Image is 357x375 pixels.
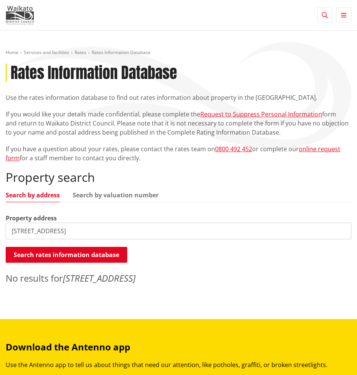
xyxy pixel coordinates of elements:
[6,360,351,369] p: Use the Antenno app to tell us about things that need our attention, like potholes, graffiti, or ...
[6,6,34,25] img: Waikato District Council - Te Kaunihera aa Takiwaa o Waikato
[6,50,351,56] nav: breadcrumb
[6,192,60,198] a: Search by address
[215,145,252,153] a: 0800 492 452
[6,247,127,263] button: Search rates information database
[200,110,322,118] a: Request to Suppress Personal Information
[6,93,351,102] p: Use the rates information database to find out rates information about property in the [GEOGRAPHI...
[322,343,349,370] iframe: Messenger Launcher
[75,49,86,56] a: Rates
[6,110,351,137] p: If you would like your details made confidential, please complete the form and return to Waikato ...
[6,145,340,162] a: online request form
[73,192,159,198] a: Search by valuation number
[6,49,19,56] a: Home
[6,271,351,285] p: No results for
[92,49,151,56] span: Rates Information Database
[24,49,69,56] a: Services and facilities
[11,64,177,82] h1: Rates Information Database
[6,170,351,184] h2: Property search
[63,272,136,284] em: [STREET_ADDRESS]
[6,342,351,353] h3: Download the Antenno app
[6,214,57,223] label: Property address
[6,223,351,239] input: e.g. Duke Street NGARUAWAHIA
[6,144,351,163] p: If you have a question about your rates, please contact the rates team on or complete our for a s...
